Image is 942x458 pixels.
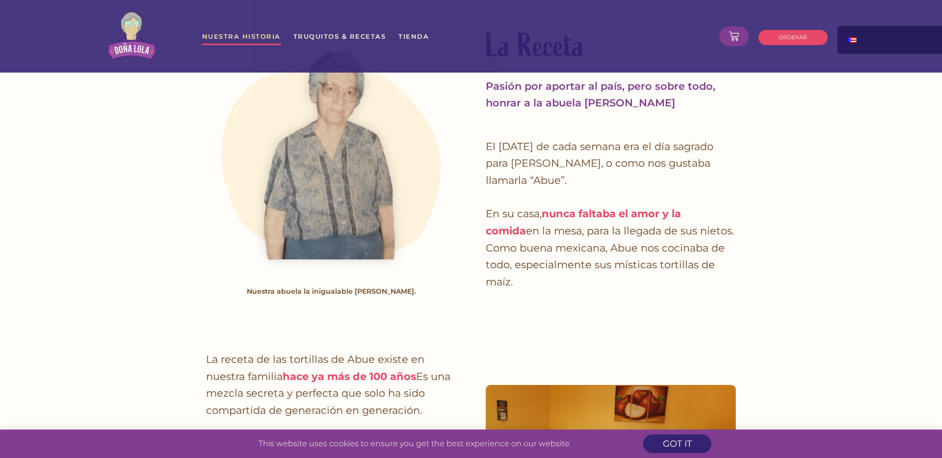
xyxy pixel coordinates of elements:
[283,370,416,382] strong: hace ya más de 100 años
[486,205,736,290] p: En su casa, en la mesa, para la llegada de sus nietos. Como buena mexicana, Abue nos cocinaba de ...
[206,283,456,300] figcaption: Nuestra abuela la inigualable [PERSON_NAME].
[663,439,692,448] span: got it
[398,27,429,45] a: Tienda
[293,27,387,45] a: Truquitos & Recetas
[202,27,644,45] nav: Menu
[206,351,456,419] p: La receta de las tortillas de Abue existe en nuestra familia Es una mezcla secreta y perfecta que...
[779,35,807,40] span: ORDENAR
[202,27,281,45] a: Nuestra Historia
[643,434,711,453] a: got it
[486,207,681,237] strong: nunca faltaba el amor y la comida
[759,30,827,45] a: ORDENAR
[848,37,857,43] img: Spanish
[486,78,736,112] p: Pasión por aportar al país, pero sobre todo, honrar a la abuela [PERSON_NAME]
[196,440,633,448] p: This website uses cookies to ensure you get the best experience on our website.
[486,138,736,189] p: El [DATE] de cada semana era el día sagrado para [PERSON_NAME], o como nos gustaba llamarla “Abue”.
